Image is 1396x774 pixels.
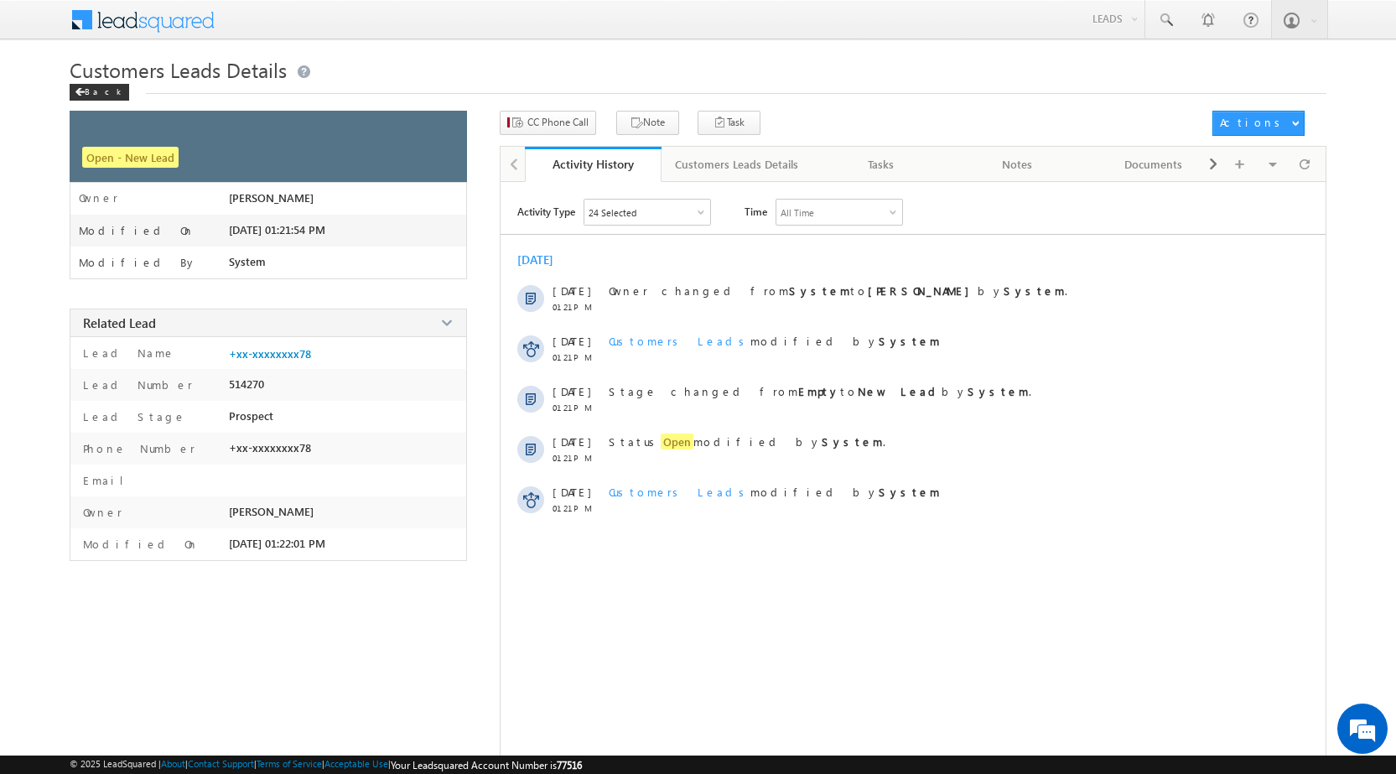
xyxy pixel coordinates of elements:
[229,255,266,268] span: System
[525,147,662,182] a: Activity History
[698,111,760,135] button: Task
[553,434,590,449] span: [DATE]
[82,147,179,168] span: Open - New Lead
[858,384,942,398] strong: New Lead
[879,485,940,499] strong: System
[798,384,840,398] strong: Empty
[79,191,118,205] label: Owner
[1086,147,1222,182] a: Documents
[553,453,603,463] span: 01:21 PM
[662,147,813,182] a: Customers Leads Details
[1212,111,1305,136] button: Actions
[70,56,287,83] span: Customers Leads Details
[1099,154,1207,174] div: Documents
[661,434,693,449] span: Open
[229,191,314,205] span: [PERSON_NAME]
[609,384,1031,398] span: Stage changed from to by .
[229,347,311,361] a: +xx-xxxxxxxx78
[553,403,603,413] span: 01:21 PM
[257,758,322,769] a: Terms of Service
[609,334,750,348] span: Customers Leads
[745,199,767,224] span: Time
[79,473,137,487] label: Email
[868,283,978,298] strong: [PERSON_NAME]
[527,115,589,130] span: CC Phone Call
[79,505,122,519] label: Owner
[609,485,940,499] span: modified by
[616,111,679,135] button: Note
[813,147,950,182] a: Tasks
[79,224,195,237] label: Modified On
[675,154,798,174] div: Customers Leads Details
[79,345,175,360] label: Lead Name
[879,334,940,348] strong: System
[584,200,710,225] div: Owner Changed,Status Changed,Stage Changed,Source Changed,Notes & 19 more..
[968,384,1029,398] strong: System
[229,505,314,518] span: [PERSON_NAME]
[79,409,186,423] label: Lead Stage
[553,352,603,362] span: 01:21 PM
[391,759,582,771] span: Your Leadsquared Account Number is
[79,377,193,392] label: Lead Number
[553,485,590,499] span: [DATE]
[79,441,195,455] label: Phone Number
[188,758,254,769] a: Contact Support
[79,537,199,551] label: Modified On
[229,441,311,455] span: +xx-xxxxxxxx78
[557,759,582,771] span: 77516
[229,409,273,423] span: Prospect
[83,314,156,331] span: Related Lead
[609,334,940,348] span: modified by
[500,111,596,135] button: CC Phone Call
[553,384,590,398] span: [DATE]
[781,207,814,218] div: All Time
[79,256,197,269] label: Modified By
[827,154,935,174] div: Tasks
[589,207,636,218] div: 24 Selected
[950,147,1087,182] a: Notes
[553,503,603,513] span: 01:21 PM
[324,758,388,769] a: Acceptable Use
[553,283,590,298] span: [DATE]
[553,302,603,312] span: 01:21 PM
[822,434,883,449] strong: System
[229,537,325,550] span: [DATE] 01:22:01 PM
[609,485,750,499] span: Customers Leads
[229,223,325,236] span: [DATE] 01:21:54 PM
[963,154,1072,174] div: Notes
[229,377,264,391] span: 514270
[537,156,649,172] div: Activity History
[609,283,1067,298] span: Owner changed from to by .
[70,84,129,101] div: Back
[553,334,590,348] span: [DATE]
[609,434,885,449] span: Status modified by .
[517,252,572,268] div: [DATE]
[1004,283,1065,298] strong: System
[517,199,575,224] span: Activity Type
[70,758,582,771] span: © 2025 LeadSquared | | | | |
[789,283,850,298] strong: System
[161,758,185,769] a: About
[1220,115,1286,130] div: Actions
